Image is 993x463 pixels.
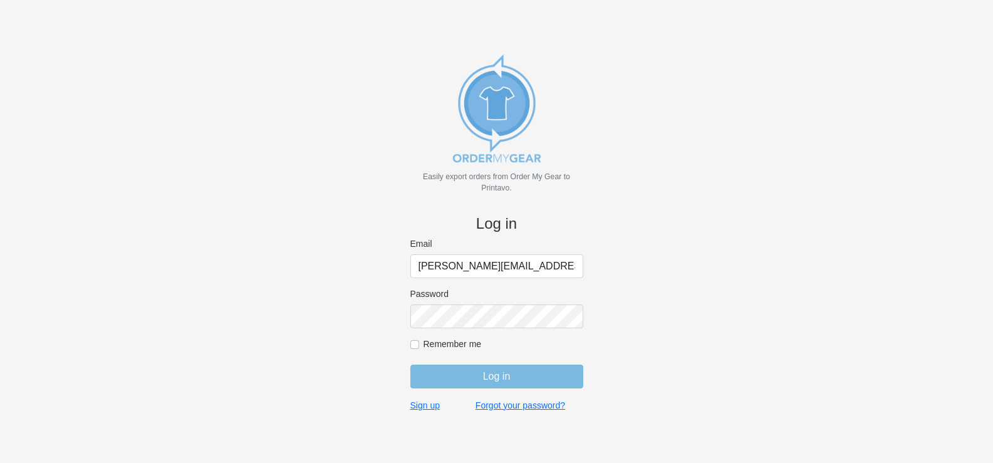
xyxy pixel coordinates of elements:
[476,400,565,411] a: Forgot your password?
[424,338,583,350] label: Remember me
[434,46,559,171] img: new_omg_export_logo-652582c309f788888370c3373ec495a74b7b3fc93c8838f76510ecd25890bcc4.png
[410,238,583,249] label: Email
[410,171,583,194] p: Easily export orders from Order My Gear to Printavo.
[410,215,583,233] h4: Log in
[410,288,583,299] label: Password
[410,365,583,388] input: Log in
[410,400,440,411] a: Sign up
